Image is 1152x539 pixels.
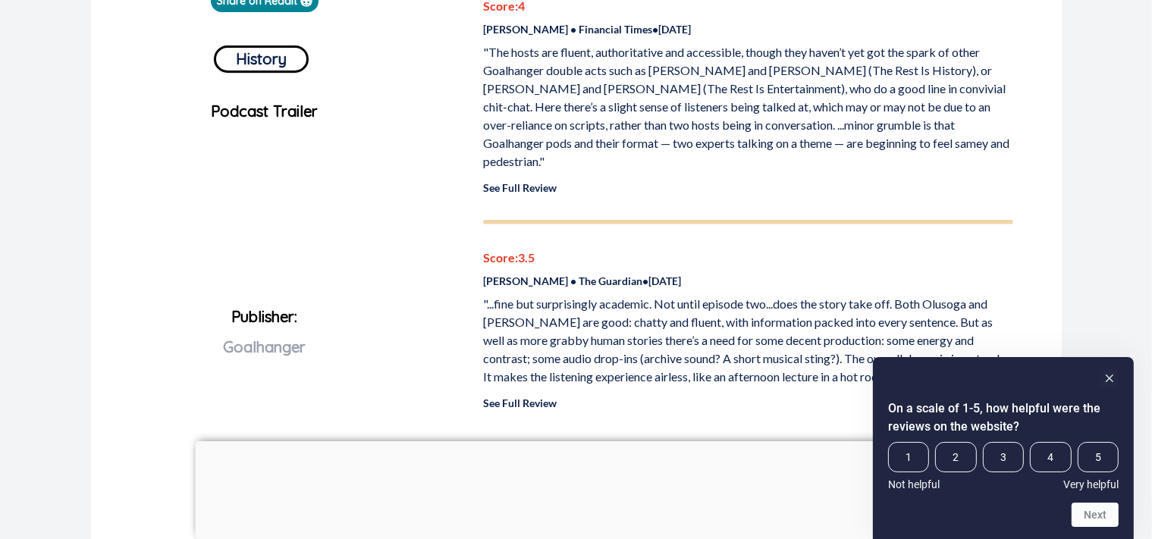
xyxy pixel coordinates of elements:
[483,295,1013,386] p: "...fine but surprisingly academic. Not until episode two...does the story take off. Both Olusoga...
[888,442,1119,490] div: On a scale of 1-5, how helpful were the reviews on the website? Select an option from 1 to 5, wit...
[483,249,1013,267] p: Score: 3.5
[935,442,976,472] span: 2
[983,442,1024,472] span: 3
[888,369,1119,527] div: On a scale of 1-5, how helpful were the reviews on the website? Select an option from 1 to 5, wit...
[483,21,1013,37] p: [PERSON_NAME] • Financial Times • [DATE]
[195,441,957,535] iframe: Advertisement
[888,400,1119,436] h2: On a scale of 1-5, how helpful were the reviews on the website? Select an option from 1 to 5, wit...
[1100,369,1119,387] button: Hide survey
[223,337,306,356] span: Goalhanger
[888,442,929,472] span: 1
[1063,478,1119,490] span: Very helpful
[103,302,427,411] p: Publisher:
[1030,442,1071,472] span: 4
[103,100,427,123] p: Podcast Trailer
[214,45,309,73] button: History
[483,273,1013,289] p: [PERSON_NAME] • The Guardian • [DATE]
[888,478,940,490] span: Not helpful
[1072,503,1119,527] button: Next question
[483,43,1013,171] p: "The hosts are fluent, authoritative and accessible, though they haven’t yet got the spark of oth...
[483,181,557,194] a: See Full Review
[214,39,309,73] a: History
[483,396,557,409] a: See Full Review
[1078,442,1119,472] span: 5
